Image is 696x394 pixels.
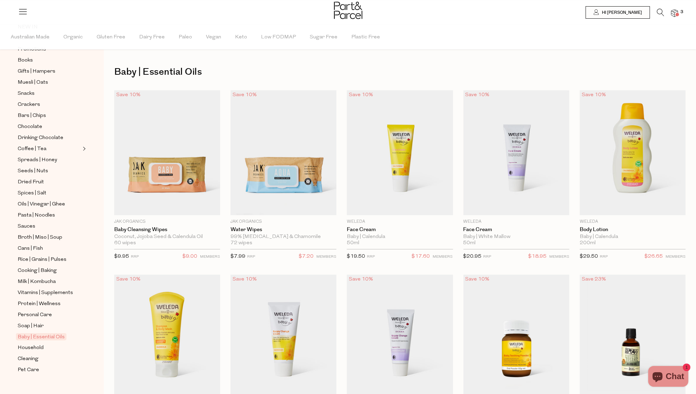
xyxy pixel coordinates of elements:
[114,219,220,225] p: Jak Organics
[347,219,453,225] p: Weleda
[347,90,375,100] div: Save 10%
[18,90,35,98] span: Snacks
[18,355,81,363] a: Cleaning
[18,67,55,76] span: Gifts | Hampers
[412,252,430,261] span: $17.60
[200,255,220,259] small: MEMBERS
[18,167,81,175] a: Seeds | Nuts
[18,344,44,352] span: Household
[463,90,569,215] img: Face Cream
[11,25,49,49] span: Australian Made
[580,219,686,225] p: Weleda
[433,255,453,259] small: MEMBERS
[18,189,46,198] span: Spices | Salt
[367,255,375,259] small: RRP
[16,333,66,340] span: Baby | Essential Oils
[483,255,491,259] small: RRP
[666,255,686,259] small: MEMBERS
[18,233,62,242] span: Broth | Miso | Soup
[580,254,598,259] span: $29.50
[347,275,375,284] div: Save 10%
[18,211,81,220] a: Pasta | Noodles
[231,254,245,259] span: $7.99
[18,266,81,275] a: Cooking | Baking
[347,90,453,215] img: Face Cream
[114,254,129,259] span: $9.95
[463,219,569,225] p: Weleda
[139,25,165,49] span: Dairy Free
[114,234,220,240] div: Coconut, Jojoba Seed & Calendula Oil
[18,222,35,231] span: Sauces
[231,234,336,240] div: 99% [MEDICAL_DATA] & Chamomile
[463,254,482,259] span: $20.95
[347,254,365,259] span: $19.50
[646,366,690,388] inbox-online-store-chat: Shopify online store chat
[18,322,81,330] a: Soap | Hair
[18,343,81,352] a: Household
[18,288,81,297] a: Vitamins | Supplements
[18,122,81,131] a: Chocolate
[97,25,125,49] span: Gluten Free
[549,255,569,259] small: MEMBERS
[18,101,40,109] span: Crackers
[586,6,650,19] a: Hi [PERSON_NAME]
[247,255,255,259] small: RRP
[18,167,48,175] span: Seeds | Nuts
[463,275,492,284] div: Save 10%
[463,240,476,246] span: 50ml
[18,134,63,142] span: Drinking Chocolate
[18,200,65,209] span: Oils | Vinegar | Ghee
[18,311,81,319] a: Personal Care
[580,90,608,100] div: Save 10%
[18,233,81,242] a: Broth | Miso | Soup
[114,275,143,284] div: Save 10%
[18,366,39,374] span: Pet Care
[114,64,686,80] h1: Baby | Essential Oils
[18,134,81,142] a: Drinking Chocolate
[235,25,247,49] span: Keto
[580,275,608,284] div: Save 23%
[18,256,66,264] span: Rice | Grains | Pulses
[18,111,81,120] a: Bars | Chips
[18,156,81,164] a: Spreads | Honey
[18,100,81,109] a: Crackers
[347,240,359,246] span: 50ml
[114,227,220,233] a: Baby Cleansing Wipes
[18,112,46,120] span: Bars | Chips
[182,252,197,261] span: $9.00
[18,56,81,65] a: Books
[18,211,55,220] span: Pasta | Noodles
[18,366,81,374] a: Pet Care
[18,300,61,308] span: Protein | Wellness
[351,25,380,49] span: Plastic Free
[18,200,81,209] a: Oils | Vinegar | Ghee
[18,222,81,231] a: Sauces
[600,255,608,259] small: RRP
[600,10,642,16] span: Hi [PERSON_NAME]
[18,278,56,286] span: Milk | Kombucha
[644,252,663,261] span: $26.65
[316,255,336,259] small: MEMBERS
[206,25,221,49] span: Vegan
[81,145,86,153] button: Expand/Collapse Coffee | Tea
[18,78,81,87] a: Muesli | Oats
[671,9,678,17] a: 3
[231,90,336,215] img: Water Wipes
[18,267,57,275] span: Cooking | Baking
[114,90,143,100] div: Save 10%
[18,333,81,341] a: Baby | Essential Oils
[18,255,81,264] a: Rice | Grains | Pulses
[18,289,73,297] span: Vitamins | Supplements
[334,2,362,19] img: Part&Parcel
[347,234,453,240] div: Baby | Calendula
[231,90,259,100] div: Save 10%
[18,145,46,153] span: Coffee | Tea
[18,245,43,253] span: Cans | Fish
[114,90,220,215] img: Baby Cleansing Wipes
[18,56,33,65] span: Books
[18,178,44,186] span: Dried Fruit
[231,240,252,246] span: 72 wipes
[18,45,46,54] span: Promotions
[679,9,685,15] span: 3
[18,311,52,319] span: Personal Care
